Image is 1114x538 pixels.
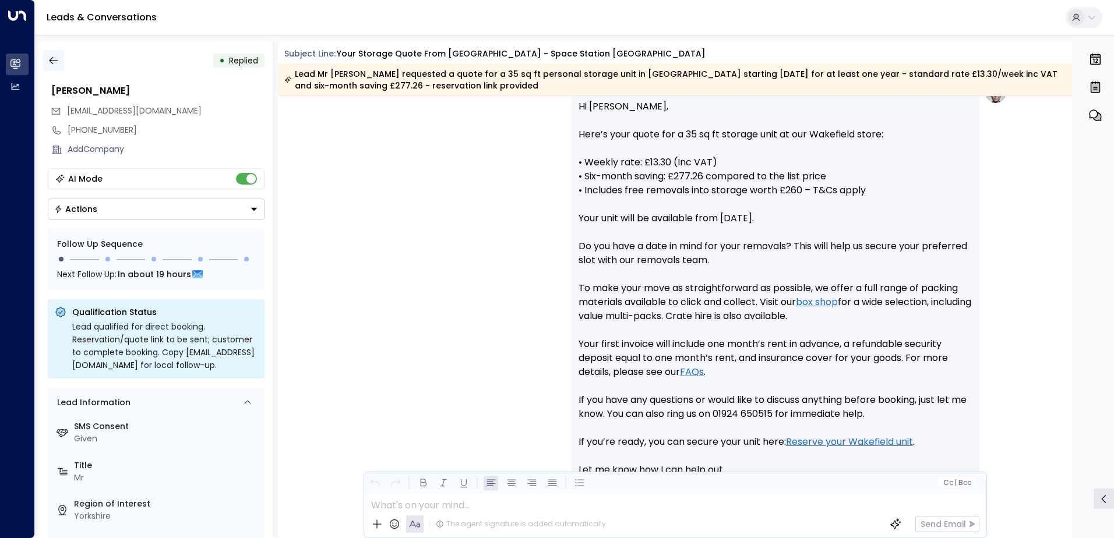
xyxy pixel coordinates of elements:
div: Follow Up Sequence [57,238,255,250]
a: Reserve your Wakefield unit [786,435,913,449]
button: Actions [48,199,265,220]
div: Your storage quote from [GEOGRAPHIC_DATA] - Space Station [GEOGRAPHIC_DATA] [337,48,706,60]
div: Next Follow Up: [57,268,255,281]
p: Hi [PERSON_NAME], Here’s your quote for a 35 sq ft storage unit at our Wakefield store: • Weekly ... [579,100,972,491]
div: [PERSON_NAME] [51,84,265,98]
a: box shop [796,295,838,309]
span: Replied [229,55,258,66]
label: Region of Interest [74,498,260,510]
p: Qualification Status [72,306,258,318]
div: Button group with a nested menu [48,199,265,220]
a: Leads & Conversations [47,10,157,24]
button: Cc|Bcc [938,477,975,489]
div: Lead qualified for direct booking. Reservation/quote link to be sent; customer to complete bookin... [72,320,258,371]
span: | [954,479,957,487]
div: [PHONE_NUMBER] [68,124,265,136]
span: Cc Bcc [943,479,971,487]
a: FAQs [680,365,704,379]
div: The agent signature is added automatically [436,519,606,529]
label: Title [74,459,260,472]
div: Lead Mr [PERSON_NAME] requested a quote for a 35 sq ft personal storage unit in [GEOGRAPHIC_DATA]... [284,68,1066,91]
span: [EMAIL_ADDRESS][DOMAIN_NAME] [67,105,202,116]
div: Given [74,433,260,445]
div: AI Mode [68,173,103,185]
div: • [219,50,225,71]
div: Mr [74,472,260,484]
div: Actions [54,204,97,214]
div: Lead Information [53,397,131,409]
label: SMS Consent [74,420,260,433]
span: pcreighton1963@gmail.com [67,105,202,117]
div: Yorkshire [74,510,260,522]
span: In about 19 hours [118,268,191,281]
button: Undo [368,476,382,490]
span: Subject Line: [284,48,336,59]
button: Redo [388,476,403,490]
div: AddCompany [68,143,265,155]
